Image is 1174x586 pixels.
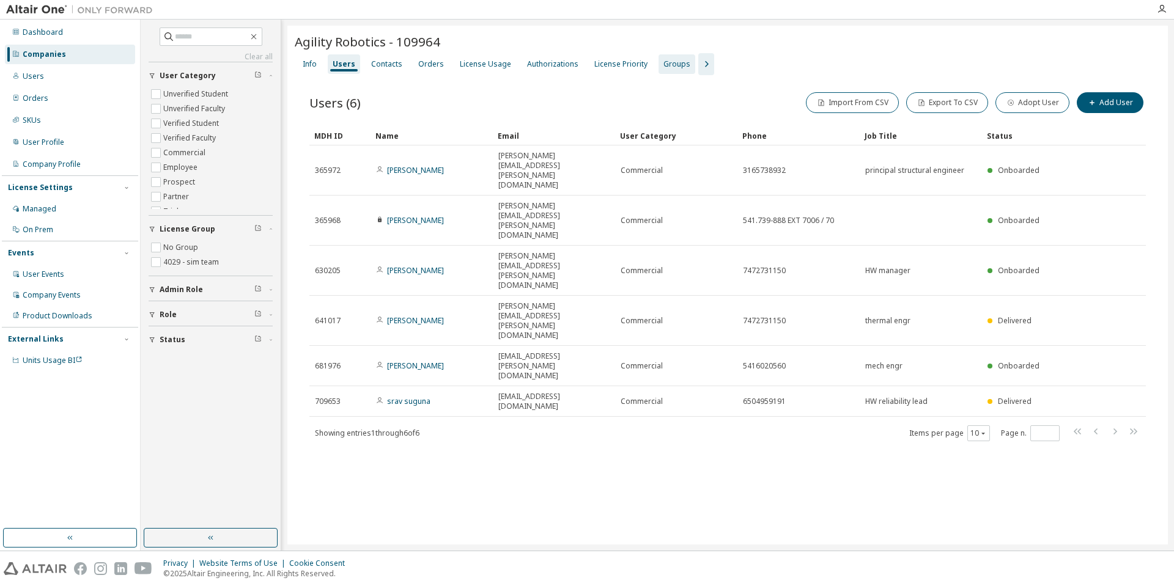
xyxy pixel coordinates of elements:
[149,301,273,328] button: Role
[498,301,610,340] span: [PERSON_NAME][EMAIL_ADDRESS][PERSON_NAME][DOMAIN_NAME]
[4,562,67,575] img: altair_logo.svg
[315,266,341,276] span: 630205
[160,310,177,320] span: Role
[315,397,341,406] span: 709653
[460,59,511,69] div: License Usage
[289,559,352,568] div: Cookie Consent
[315,316,341,326] span: 641017
[1077,92,1143,113] button: Add User
[23,269,64,279] div: User Events
[8,334,64,344] div: External Links
[1001,425,1060,441] span: Page n.
[135,562,152,575] img: youtube.svg
[303,59,317,69] div: Info
[387,315,444,326] a: [PERSON_NAME]
[621,316,663,326] span: Commercial
[160,71,216,81] span: User Category
[387,165,444,175] a: [PERSON_NAME]
[8,183,73,192] div: License Settings
[163,160,200,175] label: Employee
[806,92,899,113] button: Import From CSV
[23,115,41,125] div: SKUs
[998,361,1039,371] span: Onboarded
[160,224,215,234] span: License Group
[743,266,786,276] span: 7472731150
[163,559,199,568] div: Privacy
[621,216,663,225] span: Commercial
[998,265,1039,276] span: Onboarded
[743,216,834,225] span: 541.739-888 EXT 7006 / 70
[498,351,610,381] span: [EMAIL_ADDRESS][PERSON_NAME][DOMAIN_NAME]
[8,248,34,258] div: Events
[94,562,107,575] img: instagram.svg
[23,71,44,81] div: Users
[387,361,444,371] a: [PERSON_NAME]
[998,396,1032,406] span: Delivered
[23,93,48,103] div: Orders
[498,201,610,240] span: [PERSON_NAME][EMAIL_ADDRESS][PERSON_NAME][DOMAIN_NAME]
[621,166,663,175] span: Commercial
[742,126,855,145] div: Phone
[865,266,910,276] span: HW manager
[23,290,81,300] div: Company Events
[160,335,185,345] span: Status
[23,355,83,365] span: Units Usage BI
[163,116,221,131] label: Verified Student
[23,27,63,37] div: Dashboard
[498,126,610,145] div: Email
[621,361,663,371] span: Commercial
[295,33,440,50] span: Agility Robotics - 109964
[998,315,1032,326] span: Delivered
[23,49,66,59] div: Companies
[387,265,444,276] a: [PERSON_NAME]
[743,397,786,406] span: 6504959191
[254,335,262,345] span: Clear filter
[621,266,663,276] span: Commercial
[23,159,81,169] div: Company Profile
[865,361,903,371] span: mech engr
[163,240,201,255] label: No Group
[987,126,1072,145] div: Status
[621,397,663,406] span: Commercial
[163,204,181,219] label: Trial
[23,137,64,147] div: User Profile
[160,285,203,295] span: Admin Role
[23,225,53,235] div: On Prem
[314,126,366,145] div: MDH ID
[149,52,273,62] a: Clear all
[6,4,159,16] img: Altair One
[254,224,262,234] span: Clear filter
[315,428,419,438] span: Showing entries 1 through 6 of 6
[149,216,273,243] button: License Group
[865,166,964,175] span: principal structural engineer
[74,562,87,575] img: facebook.svg
[163,101,227,116] label: Unverified Faculty
[375,126,488,145] div: Name
[163,189,191,204] label: Partner
[743,166,786,175] span: 3165738932
[149,276,273,303] button: Admin Role
[906,92,988,113] button: Export To CSV
[865,397,928,406] span: HW reliability lead
[163,255,221,269] label: 4029 - sim team
[865,126,977,145] div: Job Title
[998,165,1039,175] span: Onboarded
[387,396,430,406] a: srav suguna
[333,59,355,69] div: Users
[163,87,231,101] label: Unverified Student
[387,215,444,225] a: [PERSON_NAME]
[498,392,610,411] span: [EMAIL_ADDRESS][DOMAIN_NAME]
[527,59,578,69] div: Authorizations
[254,285,262,295] span: Clear filter
[865,316,910,326] span: thermal engr
[163,175,198,189] label: Prospect
[149,326,273,353] button: Status
[254,310,262,320] span: Clear filter
[254,71,262,81] span: Clear filter
[418,59,444,69] div: Orders
[743,316,786,326] span: 7472731150
[163,145,208,160] label: Commercial
[498,251,610,290] span: [PERSON_NAME][EMAIL_ADDRESS][PERSON_NAME][DOMAIN_NAME]
[663,59,690,69] div: Groups
[23,311,92,321] div: Product Downloads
